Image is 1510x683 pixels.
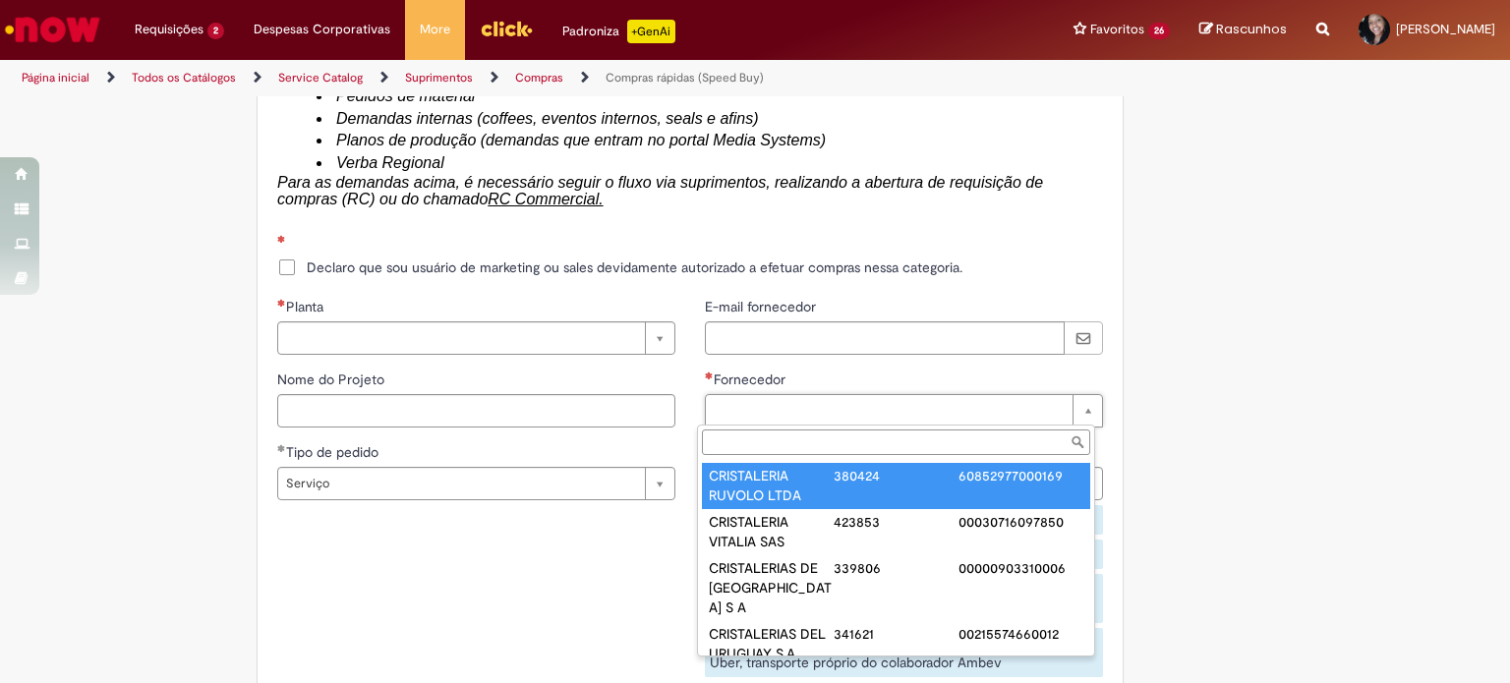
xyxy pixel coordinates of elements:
[709,624,834,663] div: CRISTALERIAS DEL URUGUAY S.A.
[698,459,1094,655] ul: Fornecedor
[834,466,958,485] div: 380424
[834,624,958,644] div: 341621
[709,466,834,505] div: CRISTALERIA RUVOLO LTDA
[709,558,834,617] div: CRISTALERIAS DE [GEOGRAPHIC_DATA] S A
[958,624,1083,644] div: 00215574660012
[834,512,958,532] div: 423853
[958,558,1083,578] div: 00000903310006
[958,512,1083,532] div: 00030716097850
[709,512,834,551] div: CRISTALERIA VITALIA SAS
[958,466,1083,485] div: 60852977000169
[834,558,958,578] div: 339806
